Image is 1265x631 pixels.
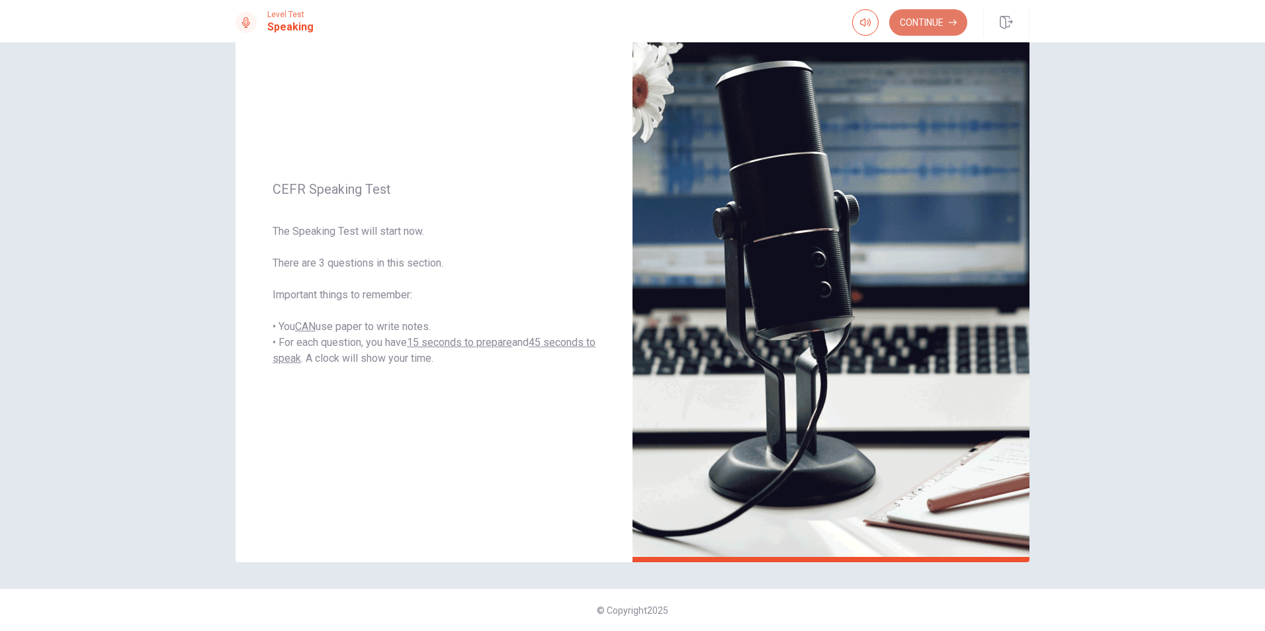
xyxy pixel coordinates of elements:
[267,10,314,19] span: Level Test
[889,9,967,36] button: Continue
[597,605,668,616] span: © Copyright 2025
[295,320,316,333] u: CAN
[267,19,314,35] h1: Speaking
[273,224,595,366] span: The Speaking Test will start now. There are 3 questions in this section. Important things to reme...
[273,181,595,197] span: CEFR Speaking Test
[407,336,512,349] u: 15 seconds to prepare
